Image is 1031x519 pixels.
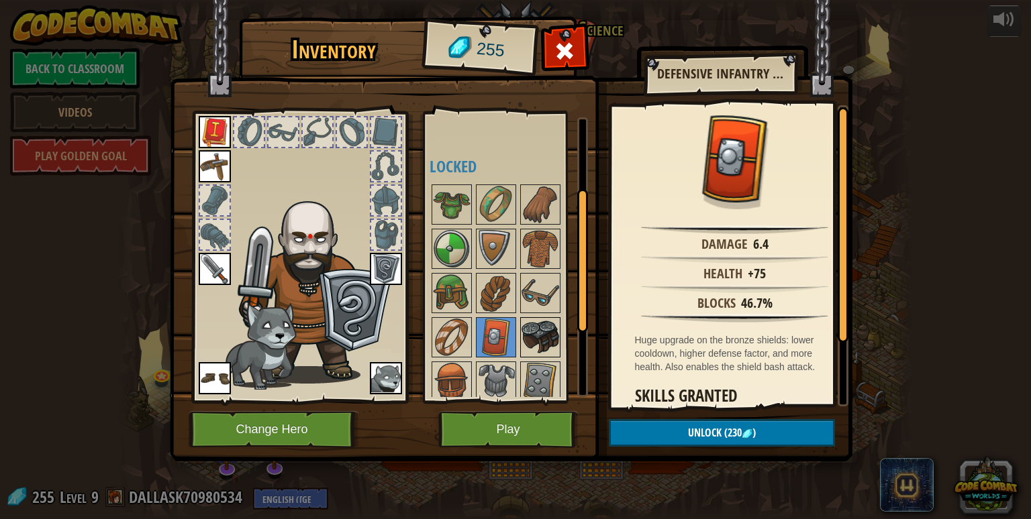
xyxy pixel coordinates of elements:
[641,255,828,264] img: hr.png
[433,319,471,356] img: portrait.png
[199,362,231,394] img: portrait.png
[701,235,748,254] div: Damage
[475,37,505,63] span: 255
[609,419,835,447] button: Unlock(230)
[522,186,559,223] img: portrait.png
[748,264,766,284] div: +75
[641,284,828,293] img: hr.png
[477,230,515,268] img: portrait.png
[232,188,397,384] img: male.png
[691,115,779,203] img: portrait.png
[222,302,297,390] img: wolf-pup-paper-doll.png
[433,363,471,400] img: portrait.png
[477,274,515,312] img: portrait.png
[522,363,559,400] img: portrait.png
[635,387,842,405] h3: Skills Granted
[248,36,420,64] h1: Inventory
[430,158,598,175] h4: Locked
[697,294,736,313] div: Blocks
[522,230,559,268] img: portrait.png
[477,363,515,400] img: portrait.png
[522,274,559,312] img: portrait.png
[433,230,471,268] img: portrait.png
[742,428,752,439] img: gem.png
[641,314,828,323] img: hr.png
[433,186,471,223] img: portrait.png
[199,116,231,148] img: portrait.png
[753,235,769,254] div: 6.4
[635,333,842,373] div: Huge upgrade on the bronze shields: lower cooldown, higher defense factor, and more health. Also ...
[370,253,402,285] img: portrait.png
[477,319,515,356] img: portrait.png
[522,319,559,356] img: portrait.png
[688,425,722,440] span: Unlock
[722,425,742,440] span: (230
[752,425,756,440] span: )
[433,274,471,312] img: portrait.png
[189,411,359,448] button: Change Hero
[657,66,783,81] h2: Defensive Infantry Shield
[477,186,515,223] img: portrait.png
[438,411,579,448] button: Play
[703,264,742,284] div: Health
[741,294,773,313] div: 46.7%
[641,225,828,234] img: hr.png
[199,150,231,182] img: portrait.png
[199,253,231,285] img: portrait.png
[370,362,402,394] img: portrait.png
